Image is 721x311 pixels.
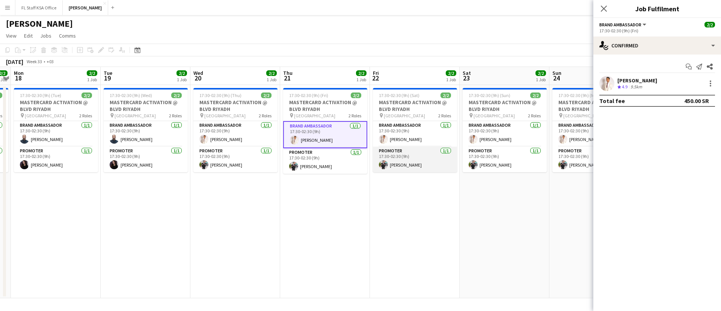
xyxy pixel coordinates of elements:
[438,113,451,118] span: 2 Roles
[552,147,637,172] app-card-role: Promoter1/117:30-02:30 (9h)[PERSON_NAME]
[79,113,92,118] span: 2 Roles
[104,88,188,172] div: 17:30-02:30 (9h) (Wed)2/2MASTERCARD ACTIVATION @ BLVD RIYADH [GEOGRAPHIC_DATA]2 RolesBrand Ambass...
[552,70,561,76] span: Sun
[599,22,647,27] button: Brand Ambassador
[463,147,547,172] app-card-role: Promoter1/117:30-02:30 (9h)[PERSON_NAME]
[192,74,203,82] span: 20
[356,77,366,82] div: 1 Job
[103,74,112,82] span: 19
[14,99,98,112] h3: MASTERCARD ACTIVATION @ BLVD RIYADH
[24,32,33,39] span: Edit
[373,121,457,147] app-card-role: Brand Ambassador1/117:30-02:30 (9h)[PERSON_NAME]
[552,121,637,147] app-card-role: Brand Ambassador1/117:30-02:30 (9h)[PERSON_NAME]
[193,99,278,112] h3: MASTERCARD ACTIVATION @ BLVD RIYADH
[87,77,97,82] div: 1 Job
[463,70,471,76] span: Sat
[289,93,328,98] span: 17:30-02:30 (9h) (Fri)
[552,88,637,172] app-job-card: 17:30-02:30 (9h) (Mon)2/2MASTERCARD ACTIVATION @ BLVD RIYADH [GEOGRAPHIC_DATA]2 RolesBrand Ambass...
[535,70,546,76] span: 2/2
[104,70,112,76] span: Tue
[599,97,625,105] div: Total fee
[14,88,98,172] app-job-card: 17:30-02:30 (9h) (Tue)2/2MASTERCARD ACTIVATION @ BLVD RIYADH [GEOGRAPHIC_DATA]2 RolesBrand Ambass...
[462,74,471,82] span: 23
[552,99,637,112] h3: MASTERCARD ACTIVATION @ BLVD RIYADH
[463,88,547,172] app-job-card: 17:30-02:30 (9h) (Sun)2/2MASTERCARD ACTIVATION @ BLVD RIYADH [GEOGRAPHIC_DATA]2 RolesBrand Ambass...
[528,113,541,118] span: 2 Roles
[446,70,456,76] span: 2/2
[37,31,54,41] a: Jobs
[47,59,54,64] div: +03
[169,113,182,118] span: 2 Roles
[115,113,156,118] span: [GEOGRAPHIC_DATA]
[283,121,367,148] app-card-role: Brand Ambassador1/117:30-02:30 (9h)[PERSON_NAME]
[25,113,66,118] span: [GEOGRAPHIC_DATA]
[14,121,98,147] app-card-role: Brand Ambassador1/117:30-02:30 (9h)[PERSON_NAME]
[294,113,335,118] span: [GEOGRAPHIC_DATA]
[474,113,515,118] span: [GEOGRAPHIC_DATA]
[283,70,293,76] span: Thu
[704,22,715,27] span: 2/2
[373,70,379,76] span: Fri
[63,0,108,15] button: [PERSON_NAME]
[384,113,425,118] span: [GEOGRAPHIC_DATA]
[463,99,547,112] h3: MASTERCARD ACTIVATION @ BLVD RIYADH
[193,121,278,147] app-card-role: Brand Ambassador1/117:30-02:30 (9h)[PERSON_NAME]
[348,113,361,118] span: 2 Roles
[56,31,79,41] a: Comms
[551,74,561,82] span: 24
[282,74,293,82] span: 21
[25,59,44,64] span: Week 33
[379,93,419,98] span: 17:30-02:30 (9h) (Sat)
[356,70,367,76] span: 2/2
[193,88,278,172] app-job-card: 17:30-02:30 (9h) (Thu)2/2MASTERCARD ACTIVATION @ BLVD RIYADH [GEOGRAPHIC_DATA]2 RolesBrand Ambass...
[684,97,709,105] div: 450.00 SR
[283,88,367,174] app-job-card: 17:30-02:30 (9h) (Fri)2/2MASTERCARD ACTIVATION @ BLVD RIYADH [GEOGRAPHIC_DATA]2 RolesBrand Ambass...
[599,28,715,33] div: 17:30-02:30 (9h) (Fri)
[193,70,203,76] span: Wed
[283,99,367,112] h3: MASTERCARD ACTIVATION @ BLVD RIYADH
[261,93,272,98] span: 2/2
[593,4,721,14] h3: Job Fulfilment
[259,113,272,118] span: 2 Roles
[373,88,457,172] div: 17:30-02:30 (9h) (Sat)2/2MASTERCARD ACTIVATION @ BLVD RIYADH [GEOGRAPHIC_DATA]2 RolesBrand Ambass...
[563,113,605,118] span: [GEOGRAPHIC_DATA]
[21,31,36,41] a: Edit
[13,74,24,82] span: 18
[373,147,457,172] app-card-role: Promoter1/117:30-02:30 (9h)[PERSON_NAME]
[558,93,601,98] span: 17:30-02:30 (9h) (Mon)
[87,70,97,76] span: 2/2
[3,31,20,41] a: View
[110,93,152,98] span: 17:30-02:30 (9h) (Wed)
[20,93,61,98] span: 17:30-02:30 (9h) (Tue)
[373,99,457,112] h3: MASTERCARD ACTIVATION @ BLVD RIYADH
[351,93,361,98] span: 2/2
[104,121,188,147] app-card-role: Brand Ambassador1/117:30-02:30 (9h)[PERSON_NAME]
[267,77,276,82] div: 1 Job
[14,147,98,172] app-card-role: Promoter1/117:30-02:30 (9h)[PERSON_NAME]
[171,93,182,98] span: 2/2
[81,93,92,98] span: 2/2
[629,84,644,90] div: 9.5km
[530,93,541,98] span: 2/2
[177,77,187,82] div: 1 Job
[104,147,188,172] app-card-role: Promoter1/117:30-02:30 (9h)[PERSON_NAME]
[193,147,278,172] app-card-role: Promoter1/117:30-02:30 (9h)[PERSON_NAME]
[617,77,657,84] div: [PERSON_NAME]
[372,74,379,82] span: 22
[463,121,547,147] app-card-role: Brand Ambassador1/117:30-02:30 (9h)[PERSON_NAME]
[15,0,63,15] button: FL Staff KSA Office
[536,77,546,82] div: 1 Job
[446,77,456,82] div: 1 Job
[6,18,73,29] h1: [PERSON_NAME]
[6,58,23,65] div: [DATE]
[266,70,277,76] span: 2/2
[440,93,451,98] span: 2/2
[599,22,641,27] span: Brand Ambassador
[204,113,246,118] span: [GEOGRAPHIC_DATA]
[104,99,188,112] h3: MASTERCARD ACTIVATION @ BLVD RIYADH
[40,32,51,39] span: Jobs
[176,70,187,76] span: 2/2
